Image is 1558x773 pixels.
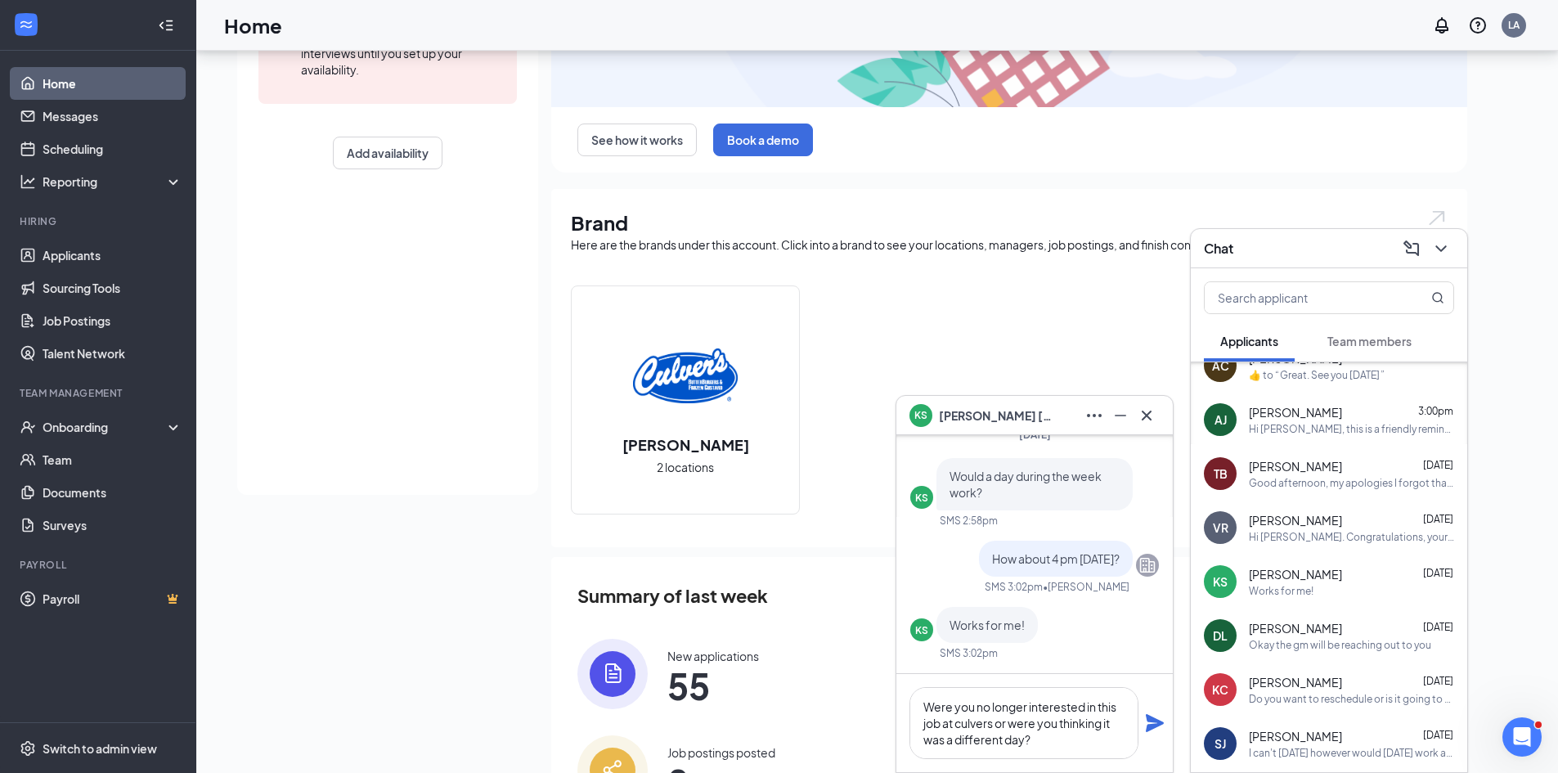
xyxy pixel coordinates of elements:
[1423,351,1453,363] span: [DATE]
[1107,402,1134,429] button: Minimize
[1249,422,1454,436] div: Hi [PERSON_NAME], this is a friendly reminder. Your meeting with [PERSON_NAME] for Front of House...
[20,173,36,190] svg: Analysis
[43,509,182,542] a: Surveys
[1249,476,1454,490] div: Good afternoon, my apologies I forgot that I had something to do [DATE]. Is there any chance that...
[43,100,182,133] a: Messages
[1249,692,1454,706] div: Do you want to reschedule or is it going to be a while?
[1249,728,1342,744] span: [PERSON_NAME]
[1468,16,1488,35] svg: QuestionInfo
[20,419,36,435] svg: UserCheck
[43,304,182,337] a: Job Postings
[1249,638,1431,652] div: Okay the gm will be reaching out to you
[985,580,1043,594] div: SMS 3:02pm
[577,124,697,156] button: See how it works
[667,671,759,700] span: 55
[1249,530,1454,544] div: Hi [PERSON_NAME]. Congratulations, your meeting with [PERSON_NAME] for Assistant Manager at [PERS...
[1423,621,1453,633] span: [DATE]
[577,639,648,709] img: icon
[43,272,182,304] a: Sourcing Tools
[1111,406,1130,425] svg: Minimize
[1249,620,1342,636] span: [PERSON_NAME]
[1213,519,1228,536] div: VR
[909,687,1138,759] textarea: Were you no longer interested in this job at culvers or were you thinking it was a different day?
[1205,282,1399,313] input: Search applicant
[950,618,1025,632] span: Works for me!
[657,458,714,476] span: 2 locations
[1508,18,1520,32] div: LA
[158,17,174,34] svg: Collapse
[43,173,183,190] div: Reporting
[1249,368,1385,382] div: ​👍​ to “ Great. See you [DATE] ”
[667,744,775,761] div: Job postings posted
[1220,334,1278,348] span: Applicants
[1214,465,1228,482] div: TB
[571,236,1448,253] div: Here are the brands under this account. Click into a brand to see your locations, managers, job p...
[1249,566,1342,582] span: [PERSON_NAME]
[1418,405,1453,417] span: 3:00pm
[1502,717,1542,757] iframe: Intercom live chat
[1423,729,1453,741] span: [DATE]
[992,551,1120,566] span: How about 4 pm [DATE]?
[43,133,182,165] a: Scheduling
[577,582,768,610] span: Summary of last week
[915,623,928,637] div: KS
[43,337,182,370] a: Talent Network
[43,419,168,435] div: Onboarding
[939,407,1053,425] span: [PERSON_NAME] [PERSON_NAME]
[1137,406,1156,425] svg: Cross
[1212,357,1229,374] div: AC
[1423,675,1453,687] span: [DATE]
[1249,458,1342,474] span: [PERSON_NAME]
[713,124,813,156] button: Book a demo
[224,11,282,39] h1: Home
[1423,513,1453,525] span: [DATE]
[20,214,179,228] div: Hiring
[1423,567,1453,579] span: [DATE]
[1399,236,1425,262] button: ComposeMessage
[1043,580,1129,594] span: • [PERSON_NAME]
[950,469,1102,500] span: Would a day during the week work?
[1134,402,1160,429] button: Cross
[1145,713,1165,733] button: Plane
[1213,573,1228,590] div: KS
[1428,236,1454,262] button: ChevronDown
[43,239,182,272] a: Applicants
[571,209,1448,236] h1: Brand
[43,443,182,476] a: Team
[20,558,179,572] div: Payroll
[1215,735,1226,752] div: SJ
[43,67,182,100] a: Home
[43,740,157,757] div: Switch to admin view
[1249,584,1313,598] div: Works for me!
[1215,411,1227,428] div: AJ
[20,386,179,400] div: Team Management
[940,514,998,528] div: SMS 2:58pm
[606,434,766,455] h2: [PERSON_NAME]
[1249,512,1342,528] span: [PERSON_NAME]
[1204,240,1233,258] h3: Chat
[301,27,504,78] div: Applicants are unable to schedule interviews until you set up your availability.
[1212,681,1228,698] div: KC
[1249,404,1342,420] span: [PERSON_NAME]
[667,648,759,664] div: New applications
[43,582,182,615] a: PayrollCrown
[1081,402,1107,429] button: Ellipses
[633,323,738,428] img: Culver's
[1431,239,1451,258] svg: ChevronDown
[915,491,928,505] div: KS
[1402,239,1421,258] svg: ComposeMessage
[18,16,34,33] svg: WorkstreamLogo
[1432,16,1452,35] svg: Notifications
[1213,627,1228,644] div: DL
[333,137,442,169] button: Add availability
[1426,209,1448,227] img: open.6027fd2a22e1237b5b06.svg
[43,476,182,509] a: Documents
[1019,429,1051,441] span: [DATE]
[1327,334,1412,348] span: Team members
[1423,459,1453,471] span: [DATE]
[1249,746,1454,760] div: I can't [DATE] however would [DATE] work at 1pm
[1138,555,1157,575] svg: Company
[1249,674,1342,690] span: [PERSON_NAME]
[1084,406,1104,425] svg: Ellipses
[1431,291,1444,304] svg: MagnifyingGlass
